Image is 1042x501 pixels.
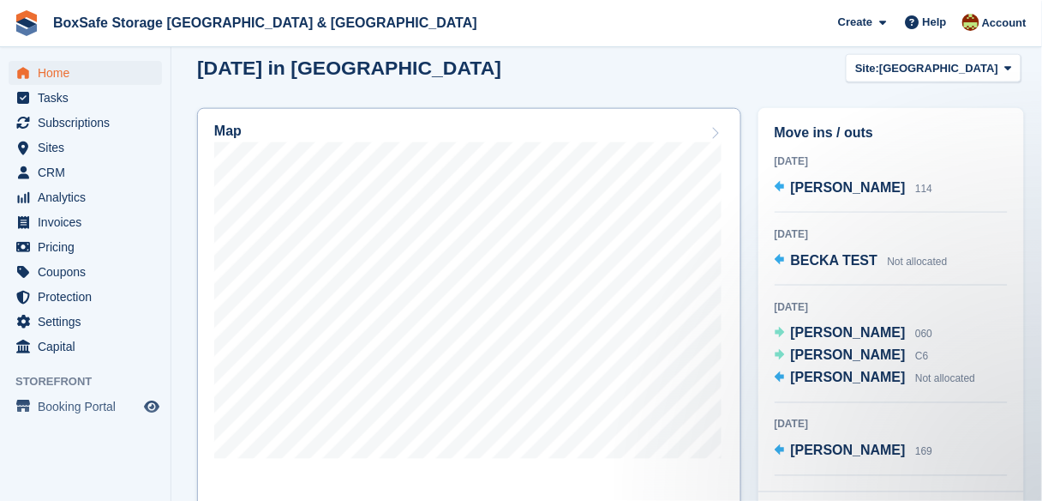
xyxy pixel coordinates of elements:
span: [PERSON_NAME] [791,326,906,341]
span: Storefront [15,373,171,390]
span: Analytics [38,185,141,209]
span: 169 [915,446,932,458]
span: Pricing [38,235,141,259]
a: menu [9,111,162,135]
a: menu [9,260,162,284]
a: menu [9,86,162,110]
a: [PERSON_NAME] Not allocated [775,368,976,390]
div: [DATE] [775,226,1008,242]
span: Site: [855,60,879,77]
a: [PERSON_NAME] 114 [775,178,933,200]
span: Sites [38,136,141,160]
span: Not allocated [888,256,948,268]
span: Coupons [38,260,141,284]
a: menu [9,61,162,85]
a: menu [9,185,162,209]
button: Site: [GEOGRAPHIC_DATA] [846,54,1021,82]
span: Create [838,14,872,31]
span: Settings [38,310,141,334]
div: [DATE] [775,417,1008,432]
h2: Move ins / outs [775,123,1008,143]
a: menu [9,160,162,184]
span: BECKA TEST [791,253,878,268]
a: [PERSON_NAME] 169 [775,441,933,463]
span: Help [923,14,947,31]
span: [PERSON_NAME] [791,444,906,458]
span: CRM [38,160,141,184]
span: Tasks [38,86,141,110]
span: Home [38,61,141,85]
span: Booking Portal [38,395,141,419]
a: BoxSafe Storage [GEOGRAPHIC_DATA] & [GEOGRAPHIC_DATA] [46,9,484,37]
a: [PERSON_NAME] C6 [775,346,929,368]
a: Preview store [141,396,162,417]
h2: Map [214,124,242,139]
a: BECKA TEST Not allocated [775,250,948,273]
span: Capital [38,335,141,359]
span: Subscriptions [38,111,141,135]
a: menu [9,395,162,419]
a: menu [9,235,162,259]
div: [DATE] [775,299,1008,315]
span: [PERSON_NAME] [791,348,906,363]
span: 114 [915,183,932,195]
a: menu [9,210,162,234]
span: 060 [915,329,932,341]
span: Account [982,15,1027,32]
span: Not allocated [915,373,975,385]
span: [GEOGRAPHIC_DATA] [879,60,998,77]
a: menu [9,310,162,334]
h2: [DATE] in [GEOGRAPHIC_DATA] [197,57,501,80]
span: Invoices [38,210,141,234]
img: stora-icon-8386f47178a22dfd0bd8f6a31ec36ba5ce8667c1dd55bd0f319d3a0aa187defe.svg [14,10,39,36]
span: [PERSON_NAME] [791,371,906,385]
a: menu [9,285,162,309]
img: Kim [962,14,979,31]
div: [DATE] [775,154,1008,169]
a: menu [9,335,162,359]
a: menu [9,136,162,160]
span: [PERSON_NAME] [791,180,906,195]
span: C6 [915,351,928,363]
span: Protection [38,285,141,309]
a: [PERSON_NAME] 060 [775,323,933,346]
